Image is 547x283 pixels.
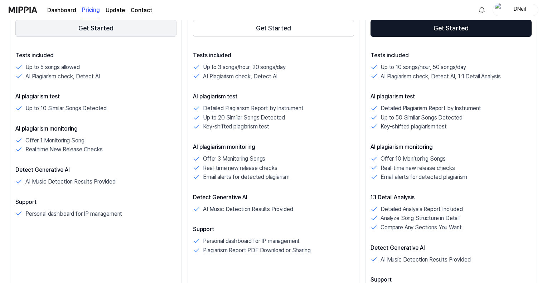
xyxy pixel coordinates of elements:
p: Real time New Release Checks [25,145,103,154]
p: AI plagiarism test [371,92,532,101]
p: AI Plagiarism check, Detect AI [25,72,100,81]
a: Dashboard [47,6,76,15]
p: Up to 5 songs allowed [25,63,80,72]
p: AI Music Detection Results Provided [25,177,115,186]
img: profile [495,3,504,17]
p: AI Plagiarism check, Detect AI, 1:1 Detail Analysis [381,72,501,81]
p: AI plagiarism test [193,92,354,101]
p: 1:1 Detail Analysis [371,193,532,202]
p: Real-time new release checks [203,164,277,173]
a: Get Started [371,18,532,38]
p: Up to 10 Similar Songs Detected [25,104,107,113]
button: Get Started [193,20,354,37]
p: Up to 20 Similar Songs Detected [203,113,285,122]
p: Compare Any Sections You Want [381,223,461,232]
a: Pricing [82,0,100,20]
p: Detailed Plagiarism Report by Instrument [381,104,481,113]
p: AI plagiarism monitoring [193,143,354,151]
a: Get Started [193,18,354,38]
p: Up to 50 Similar Songs Detected [381,113,463,122]
p: Email alerts for detected plagiarism [203,172,290,182]
p: Tests included [15,51,176,60]
p: AI Music Detection Results Provided [381,255,470,264]
p: AI plagiarism monitoring [371,143,532,151]
p: Tests included [371,51,532,60]
p: AI plagiarism test [15,92,176,101]
p: Detailed Analysis Report Included [381,205,463,214]
div: DNeil [506,6,534,14]
a: Contact [131,6,152,15]
p: Detect Generative AI [371,244,532,252]
p: Up to 10 songs/hour, 50 songs/day [381,63,466,72]
p: AI Music Detection Results Provided [203,205,293,214]
p: Offer 1 Monitoring Song [25,136,84,145]
p: Offer 3 Monitoring Songs [203,154,265,164]
p: Email alerts for detected plagiarism [381,172,467,182]
p: Support [193,225,354,234]
p: Support [15,198,176,206]
a: Get Started [15,18,176,38]
p: AI Plagiarism check, Detect AI [203,72,277,81]
button: Get Started [15,20,176,37]
p: Key-shifted plagiarism test [381,122,447,131]
p: Personal dashboard for IP management [25,209,122,219]
p: Personal dashboard for IP management [203,236,300,246]
p: AI plagiarism monitoring [15,125,176,133]
p: Detect Generative AI [15,166,176,174]
p: Analyze Song Structure in Detail [381,214,460,223]
p: Offer 10 Monitoring Songs [381,154,446,164]
p: Plagiarism Report PDF Download or Sharing [203,246,310,255]
p: Detect Generative AI [193,193,354,202]
p: Real-time new release checks [381,164,455,173]
a: Update [106,6,125,15]
button: profileDNeil [493,4,538,16]
img: 알림 [478,6,486,14]
p: Detailed Plagiarism Report by Instrument [203,104,304,113]
p: Key-shifted plagiarism test [203,122,269,131]
button: Get Started [371,20,532,37]
p: Tests included [193,51,354,60]
p: Up to 3 songs/hour, 20 songs/day [203,63,286,72]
